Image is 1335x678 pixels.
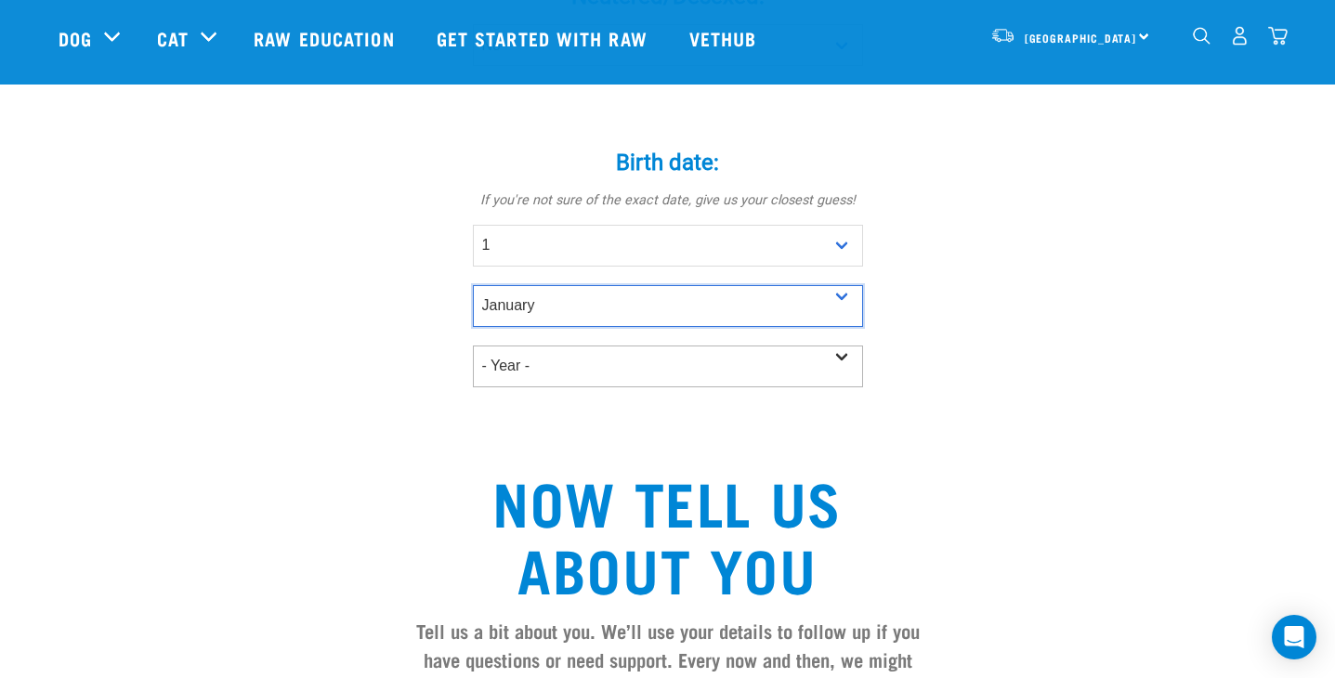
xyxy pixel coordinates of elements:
[1272,615,1316,659] div: Open Intercom Messenger
[1230,26,1250,46] img: user.png
[404,467,932,601] h2: Now tell us about you
[418,1,671,75] a: Get started with Raw
[389,190,947,211] p: If you're not sure of the exact date, give us your closest guess!
[157,24,189,52] a: Cat
[1268,26,1288,46] img: home-icon@2x.png
[1193,27,1211,45] img: home-icon-1@2x.png
[990,27,1015,44] img: van-moving.png
[1025,34,1137,41] span: [GEOGRAPHIC_DATA]
[59,24,92,52] a: Dog
[389,146,947,179] label: Birth date:
[235,1,417,75] a: Raw Education
[671,1,780,75] a: Vethub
